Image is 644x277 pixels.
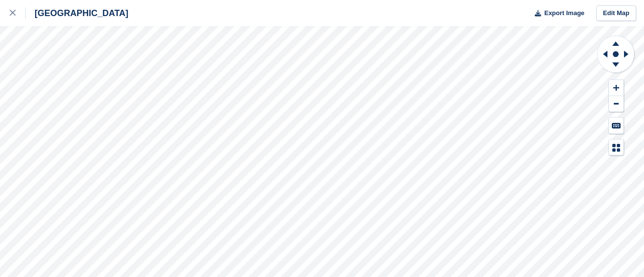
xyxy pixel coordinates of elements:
button: Zoom Out [609,96,624,112]
a: Edit Map [596,5,636,21]
button: Zoom In [609,80,624,96]
button: Keyboard Shortcuts [609,118,624,134]
div: [GEOGRAPHIC_DATA] [26,7,128,19]
button: Export Image [529,5,585,21]
span: Export Image [544,8,584,18]
button: Map Legend [609,139,624,156]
